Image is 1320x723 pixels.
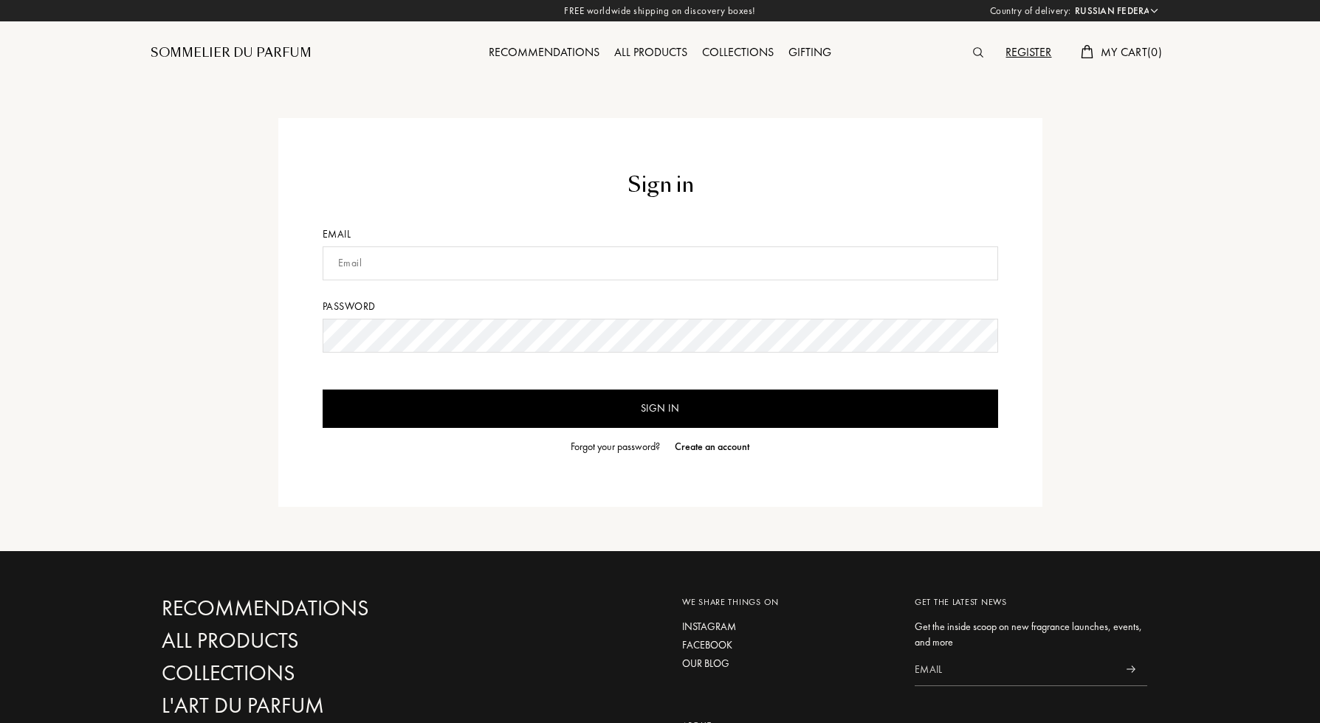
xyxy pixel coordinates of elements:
[781,44,839,60] a: Gifting
[151,44,312,62] a: Sommelier du Parfum
[162,595,479,621] a: Recommendations
[1101,44,1162,60] span: My Cart ( 0 )
[695,44,781,63] div: Collections
[323,390,998,428] input: Sign in
[682,656,893,671] a: Our blog
[695,44,781,60] a: Collections
[667,439,749,454] a: Create an account
[571,439,660,454] div: Forgot your password?
[162,628,479,654] a: All products
[162,693,479,719] a: L'Art du Parfum
[1081,45,1093,58] img: cart.svg
[973,47,983,58] img: search_icn.svg
[323,170,998,201] div: Sign in
[682,595,893,609] div: We share things on
[323,299,998,314] div: Password
[607,44,695,60] a: All products
[990,4,1071,18] span: Country of delivery:
[1126,665,1135,673] img: news_send.svg
[323,246,998,280] input: Email
[481,44,607,60] a: Recommendations
[998,44,1059,63] div: Register
[675,439,749,454] div: Create an account
[682,619,893,634] a: Instagram
[323,226,998,242] div: Email
[481,44,607,63] div: Recommendations
[682,637,893,653] a: Facebook
[162,660,479,686] a: Collections
[998,44,1059,60] a: Register
[915,619,1147,650] div: Get the inside scoop on new fragrance launches, events, and more
[915,653,1114,686] input: Email
[915,595,1147,609] div: Get the latest news
[781,44,839,63] div: Gifting
[607,44,695,63] div: All products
